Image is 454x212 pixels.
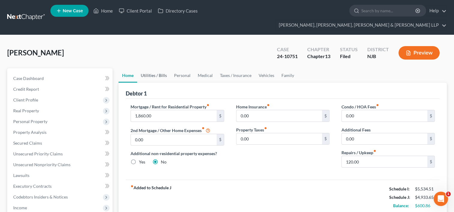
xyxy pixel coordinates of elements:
label: Additional Fees [341,127,371,133]
a: Unsecured Priority Claims [8,149,113,159]
a: Secured Claims [8,138,113,149]
div: $4,933.65 [415,194,435,200]
input: -- [236,133,322,145]
a: Directory Cases [155,5,201,16]
span: Client Profile [13,97,38,102]
a: [PERSON_NAME], [PERSON_NAME], [PERSON_NAME] & [PERSON_NAME] LLP [276,20,446,31]
a: Help [426,5,446,16]
input: -- [131,110,216,122]
div: Debtor 1 [126,90,147,97]
span: [PERSON_NAME] [7,48,64,57]
i: fiber_manual_record [267,104,270,107]
a: Personal [170,68,194,83]
a: Credit Report [8,84,113,95]
span: Income [13,205,27,210]
a: Medical [194,68,216,83]
div: $ [427,133,434,145]
span: Credit Report [13,87,39,92]
a: Taxes / Insurance [216,68,255,83]
a: Property Analysis [8,127,113,138]
a: Home [90,5,116,16]
label: Repairs / Upkeep [341,149,376,156]
input: -- [342,133,427,145]
strong: Schedule J: [389,195,410,200]
i: fiber_manual_record [376,104,379,107]
div: $ [322,133,329,145]
i: fiber_manual_record [202,127,205,130]
label: Mortgage / Rent for Residential Property [131,104,209,110]
span: Real Property [13,108,39,113]
span: Lawsuits [13,173,29,178]
div: Chapter [307,53,330,60]
a: Executory Contracts [8,181,113,192]
label: Additional non-residential property expenses? [131,150,224,157]
div: $ [322,110,329,122]
div: 24-10751 [277,53,298,60]
a: Case Dashboard [8,73,113,84]
div: Status [340,46,358,53]
div: $ [217,110,224,122]
a: Lawsuits [8,170,113,181]
i: fiber_manual_record [264,127,267,130]
div: $5,534.51 [415,186,435,192]
i: fiber_manual_record [373,149,376,152]
span: Case Dashboard [13,76,44,81]
input: -- [236,110,322,122]
input: Search by name... [361,5,416,16]
label: No [161,159,167,165]
label: Property Taxes [236,127,267,133]
div: $ [427,110,434,122]
label: Condo / HOA Fees [341,104,379,110]
label: Home Insurance [236,104,270,110]
div: NJB [367,53,389,60]
a: Utilities / Bills [137,68,170,83]
i: fiber_manual_record [131,185,134,188]
a: Home [119,68,137,83]
strong: Balance: [393,203,409,208]
span: Unsecured Priority Claims [13,151,63,156]
a: Unsecured Nonpriority Claims [8,159,113,170]
input: -- [342,156,427,167]
strong: Added to Schedule J [131,185,171,210]
div: $600.86 [415,203,435,209]
div: $ [427,156,434,167]
a: Client Portal [116,5,155,16]
div: Chapter [307,46,330,53]
label: Yes [139,159,145,165]
iframe: Intercom live chat [434,192,448,206]
input: -- [342,110,427,122]
a: Family [278,68,298,83]
strong: Schedule I: [389,186,410,191]
span: New Case [63,9,83,13]
span: 1 [446,192,451,196]
label: 2nd Mortgage / Other Home Expenses [131,127,210,134]
div: Case [277,46,298,53]
span: Personal Property [13,119,47,124]
span: Codebtors Insiders & Notices [13,194,68,199]
span: Executory Contracts [13,184,52,189]
span: Secured Claims [13,140,42,146]
i: fiber_manual_record [206,104,209,107]
span: 13 [325,53,330,59]
a: Vehicles [255,68,278,83]
div: Filed [340,53,358,60]
div: $ [217,134,224,146]
span: Unsecured Nonpriority Claims [13,162,71,167]
span: Property Analysis [13,130,47,135]
input: -- [131,134,216,146]
div: District [367,46,389,53]
button: Preview [398,46,440,60]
